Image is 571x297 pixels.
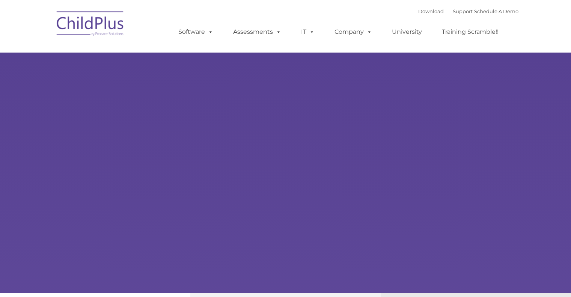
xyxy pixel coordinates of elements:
[474,8,518,14] a: Schedule A Demo
[53,6,128,44] img: ChildPlus by Procare Solutions
[294,24,322,39] a: IT
[418,8,444,14] a: Download
[171,24,221,39] a: Software
[384,24,429,39] a: University
[453,8,473,14] a: Support
[226,24,289,39] a: Assessments
[418,8,518,14] font: |
[327,24,380,39] a: Company
[434,24,506,39] a: Training Scramble!!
